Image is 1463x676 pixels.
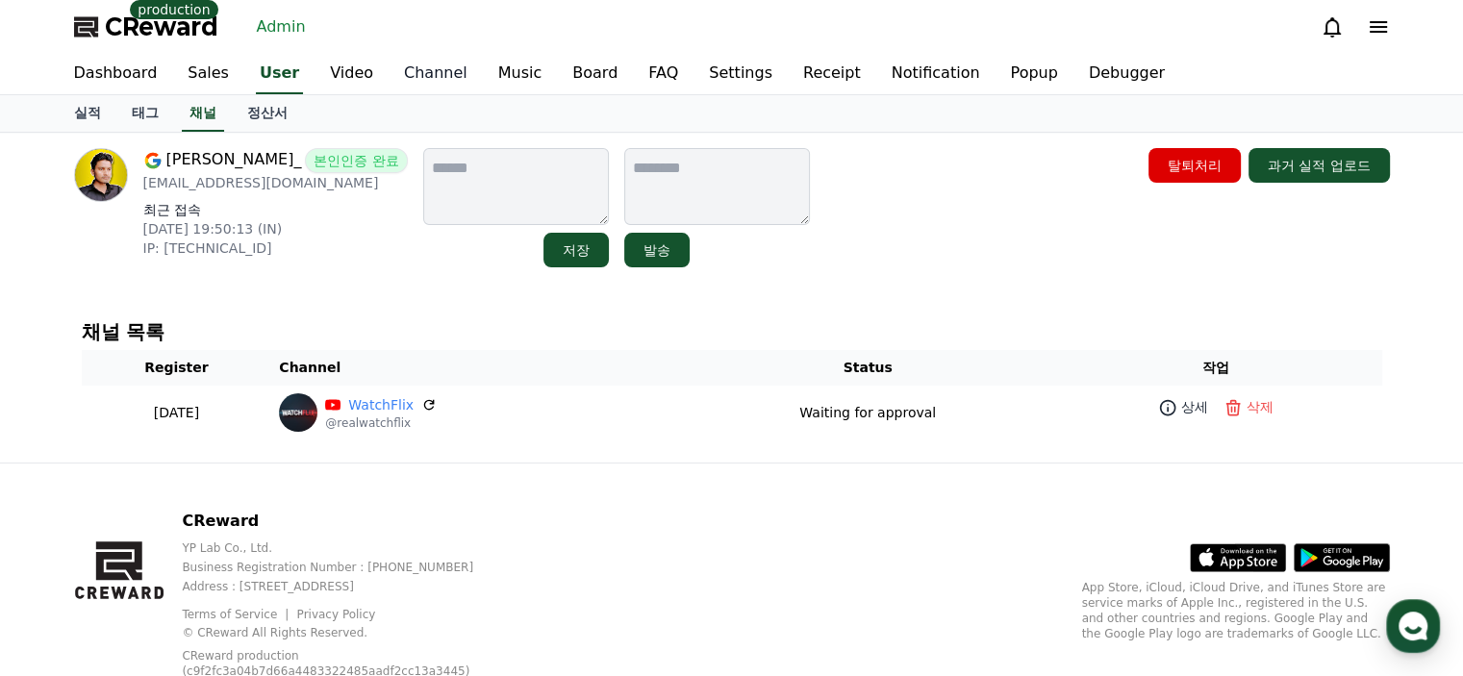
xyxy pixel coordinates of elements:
[483,54,558,94] a: Music
[1049,350,1381,386] th: 작업
[59,54,173,94] a: Dashboard
[143,173,408,192] p: [EMAIL_ADDRESS][DOMAIN_NAME]
[82,350,272,386] th: Register
[116,95,174,132] a: 태그
[49,545,83,561] span: Home
[389,54,483,94] a: Channel
[256,54,303,94] a: User
[799,403,936,423] p: Waiting for approval
[297,608,376,621] a: Privacy Policy
[232,95,303,132] a: 정산서
[248,516,369,564] a: Settings
[285,545,332,561] span: Settings
[182,608,291,621] a: Terms of Service
[74,148,128,202] img: profile image
[624,233,690,267] button: 발송
[59,95,116,132] a: 실적
[686,350,1049,386] th: Status
[182,625,519,640] p: © CReward All Rights Reserved.
[74,12,218,42] a: CReward
[105,12,218,42] span: CReward
[305,148,407,173] span: 본인인증 완료
[1181,397,1208,417] p: 상세
[1073,54,1180,94] a: Debugger
[89,403,265,423] p: [DATE]
[143,238,408,258] p: IP: [TECHNICAL_ID]
[1220,393,1277,421] button: 삭제
[1249,148,1390,183] button: 과거 실적 업로드
[1154,393,1212,421] a: 상세
[182,95,224,132] a: 채널
[82,321,1382,342] h4: 채널 목록
[160,546,216,562] span: Messages
[788,54,876,94] a: Receipt
[249,12,314,42] a: Admin
[348,395,414,415] a: WatchFlix
[143,200,408,219] p: 최근 접속
[543,233,609,267] button: 저장
[182,560,519,575] p: Business Registration Number : [PHONE_NUMBER]
[1082,580,1390,641] p: App Store, iCloud, iCloud Drive, and iTunes Store are service marks of Apple Inc., registered in ...
[271,350,686,386] th: Channel
[315,54,389,94] a: Video
[325,415,437,431] p: @realwatchflix
[6,516,127,564] a: Home
[633,54,694,94] a: FAQ
[876,54,996,94] a: Notification
[166,148,302,173] span: [PERSON_NAME]_
[143,219,408,238] p: [DATE] 19:50:13 (IN)
[172,54,244,94] a: Sales
[1247,397,1274,417] p: 삭제
[182,510,519,533] p: CReward
[182,540,519,556] p: YP Lab Co., Ltd.
[694,54,788,94] a: Settings
[995,54,1072,94] a: Popup
[127,516,248,564] a: Messages
[557,54,633,94] a: Board
[279,393,317,432] img: WatchFlix
[1148,148,1241,183] button: 탈퇴처리
[182,579,519,594] p: Address : [STREET_ADDRESS]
